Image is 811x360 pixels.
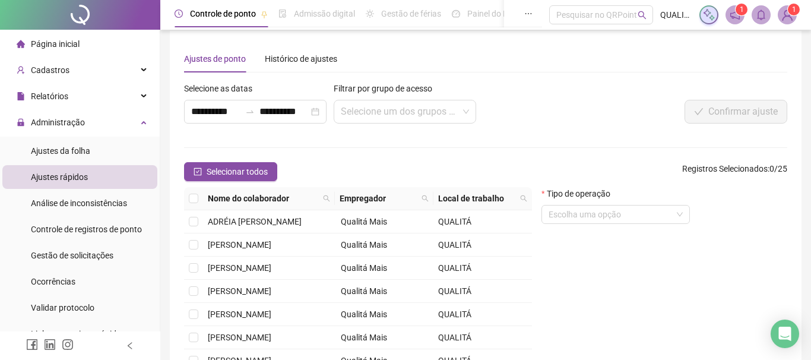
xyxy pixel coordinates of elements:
[438,217,471,226] span: QUALITÁ
[518,190,530,207] span: search
[31,303,94,312] span: Validar protocolo
[685,100,787,124] button: Confirmar ajuste
[17,66,25,74] span: user-add
[126,342,134,350] span: left
[31,329,121,339] span: Link para registro rápido
[438,310,471,319] span: QUALITÁ
[245,107,255,116] span: to
[208,263,271,273] span: [PERSON_NAME]
[323,195,330,202] span: search
[438,263,471,273] span: QUALITÁ
[740,5,744,14] span: 1
[31,198,127,208] span: Análise de inconsistências
[208,240,271,250] span: [PERSON_NAME]
[682,162,787,181] span: : 0 / 25
[208,217,302,226] span: ADRÉIA [PERSON_NAME]
[17,40,25,48] span: home
[17,92,25,100] span: file
[31,146,90,156] span: Ajustes da folha
[366,10,374,18] span: sun
[524,10,533,18] span: ellipsis
[438,240,471,250] span: QUALITÁ
[31,65,69,75] span: Cadastros
[208,192,318,205] span: Nome do colaborador
[321,190,332,207] span: search
[184,52,246,65] div: Ajustes de ponto
[341,240,387,250] span: Qualitá Mais
[341,286,387,296] span: Qualitá Mais
[31,251,113,260] span: Gestão de solicitações
[438,333,471,342] span: QUALITÁ
[771,320,799,348] div: Open Intercom Messenger
[419,190,431,207] span: search
[294,9,355,18] span: Admissão digital
[208,286,271,296] span: [PERSON_NAME]
[175,10,183,18] span: clock-circle
[341,263,387,273] span: Qualitá Mais
[207,165,268,178] span: Selecionar todos
[208,333,271,342] span: [PERSON_NAME]
[422,195,429,202] span: search
[44,339,56,350] span: linkedin
[190,9,256,18] span: Controle de ponto
[341,217,387,226] span: Qualitá Mais
[541,187,618,200] label: Tipo de operação
[452,10,460,18] span: dashboard
[26,339,38,350] span: facebook
[31,118,85,127] span: Administração
[184,162,277,181] button: Selecionar todos
[31,225,142,234] span: Controle de registros de ponto
[31,91,68,101] span: Relatórios
[702,8,715,21] img: sparkle-icon.fc2bf0ac1784a2077858766a79e2daf3.svg
[17,118,25,127] span: lock
[778,6,796,24] img: 53772
[660,8,692,21] span: QUALITÁ MAIS
[341,333,387,342] span: Qualitá Mais
[788,4,800,15] sup: Atualize o seu contato no menu Meus Dados
[638,11,647,20] span: search
[682,164,768,173] span: Registros Selecionados
[31,172,88,182] span: Ajustes rápidos
[756,10,766,20] span: bell
[31,277,75,286] span: Ocorrências
[265,52,337,65] div: Histórico de ajustes
[62,339,74,350] span: instagram
[792,5,796,14] span: 1
[730,10,740,20] span: notification
[340,192,416,205] span: Empregador
[438,286,471,296] span: QUALITÁ
[261,11,268,18] span: pushpin
[184,82,260,95] label: Selecione as datas
[467,9,514,18] span: Painel do DP
[334,82,440,95] label: Filtrar por grupo de acesso
[341,310,387,319] span: Qualitá Mais
[381,9,441,18] span: Gestão de férias
[31,39,80,49] span: Página inicial
[438,192,515,205] span: Local de trabalho
[736,4,747,15] sup: 1
[194,168,202,176] span: check-square
[245,107,255,116] span: swap-right
[520,195,527,202] span: search
[208,310,271,319] span: [PERSON_NAME]
[278,10,287,18] span: file-done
